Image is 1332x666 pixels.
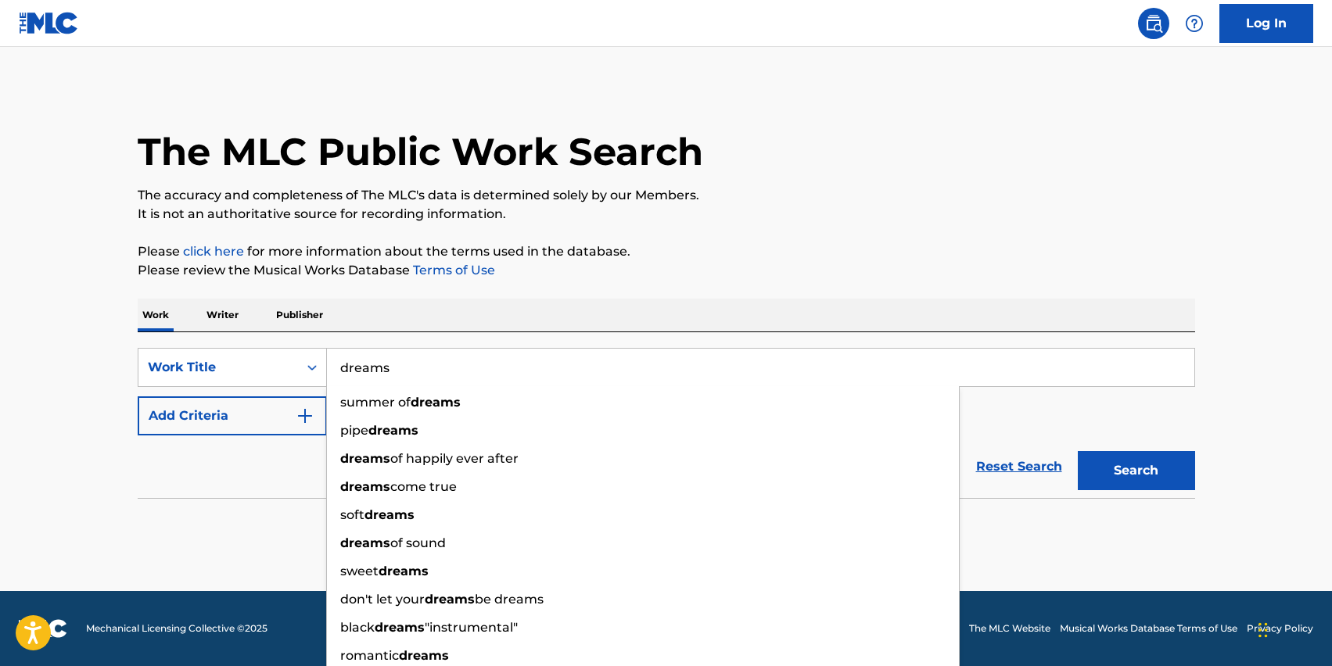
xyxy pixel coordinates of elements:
strong: dreams [411,395,461,410]
div: Drag [1258,607,1268,653]
p: Publisher [271,299,328,331]
p: Please for more information about the terms used in the database. [138,242,1195,261]
span: soft [340,507,364,522]
strong: dreams [368,423,418,438]
span: Mechanical Licensing Collective © 2025 [86,621,267,636]
a: Terms of Use [410,263,495,277]
div: Help [1179,8,1210,39]
img: 9d2ae6d4665cec9f34b9.svg [296,406,314,425]
span: don't let your [340,592,425,607]
strong: dreams [399,648,449,663]
a: Musical Works Database Terms of Use [1060,621,1237,636]
img: MLC Logo [19,12,79,34]
p: The accuracy and completeness of The MLC's data is determined solely by our Members. [138,186,1195,205]
span: summer of [340,395,411,410]
a: The MLC Website [969,621,1050,636]
strong: dreams [375,620,425,635]
span: black [340,620,375,635]
span: come true [390,479,457,494]
h1: The MLC Public Work Search [138,128,703,175]
a: click here [183,244,244,259]
img: logo [19,619,67,638]
strong: dreams [379,564,429,578]
strong: dreams [340,451,390,466]
span: "instrumental" [425,620,518,635]
button: Search [1078,451,1195,490]
a: Privacy Policy [1247,621,1313,636]
p: Please review the Musical Works Database [138,261,1195,280]
button: Add Criteria [138,396,327,435]
strong: dreams [340,535,390,550]
p: Work [138,299,174,331]
iframe: Chat Widget [1254,591,1332,666]
a: Public Search [1138,8,1169,39]
a: Reset Search [968,449,1070,484]
p: Writer [202,299,243,331]
strong: dreams [364,507,415,522]
span: pipe [340,423,368,438]
form: Search Form [138,348,1195,498]
span: be dreams [475,592,544,607]
div: Work Title [148,358,289,377]
span: of sound [390,535,446,550]
img: search [1144,14,1163,33]
p: It is not an authoritative source for recording information. [138,205,1195,224]
strong: dreams [425,592,475,607]
a: Log In [1219,4,1313,43]
span: sweet [340,564,379,578]
span: of happily ever after [390,451,519,466]
span: romantic [340,648,399,663]
strong: dreams [340,479,390,494]
img: help [1185,14,1204,33]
